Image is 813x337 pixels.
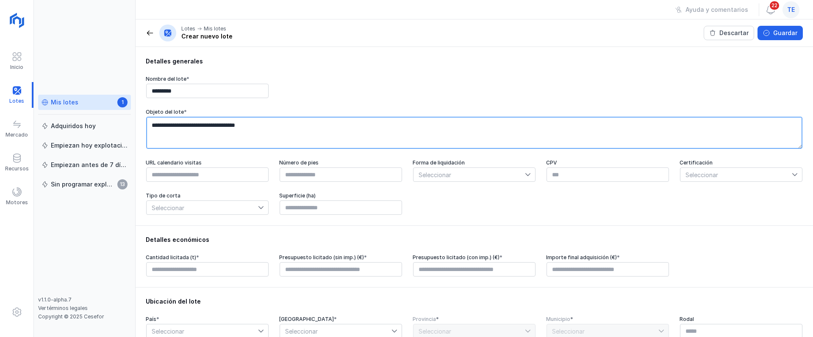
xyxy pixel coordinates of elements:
[146,254,269,261] div: Cantidad licitada (t)
[146,159,269,166] div: URL calendario visitas
[413,316,536,323] div: Provincia
[38,313,131,320] div: Copyright © 2025 Cesefor
[719,29,749,37] div: Descartar
[685,5,748,14] div: Ayuda y comentarios
[413,159,536,166] div: Forma de liquidación
[146,236,803,244] div: Detalles económicos
[38,118,131,134] a: Adquiridos hoy
[787,5,795,14] span: te
[6,10,28,31] img: logoRight.svg
[146,76,269,82] div: Nombre del lote
[6,199,28,206] div: Motores
[546,254,669,261] div: Importe final adquisición (€)
[204,25,226,32] div: Mis lotes
[181,32,233,41] div: Crear nuevo lote
[38,157,131,173] a: Empiezan antes de 7 días
[680,168,792,181] span: Seleccionar
[38,305,88,311] a: Ver términos legales
[38,95,131,110] a: Mis lotes1
[38,138,131,153] a: Empiezan hoy explotación
[704,26,754,40] button: Descartar
[279,159,402,166] div: Número de pies
[279,254,402,261] div: Presupuesto licitado (sin imp.) (€)
[546,316,669,323] div: Municipio
[38,296,131,303] div: v1.1.0-alpha.7
[51,98,78,107] div: Mis lotes
[546,159,669,166] div: CPV
[181,25,195,32] div: Lotes
[146,316,269,323] div: País
[147,201,258,214] span: Seleccionar
[413,168,525,181] span: Seleccionar
[773,29,797,37] div: Guardar
[51,122,96,130] div: Adquiridos hoy
[51,180,115,189] div: Sin programar explotación
[6,132,28,138] div: Mercado
[680,316,803,323] div: Rodal
[670,3,754,17] button: Ayuda y comentarios
[413,254,536,261] div: Presupuesto licitado (con imp.) (€)
[51,141,128,150] div: Empiezan hoy explotación
[146,109,803,115] div: Objeto del lote
[51,161,128,169] div: Empiezan antes de 7 días
[117,97,128,107] span: 1
[279,192,402,199] div: Superficie (ha)
[680,159,803,166] div: Certificación
[146,297,803,306] div: Ubicación del lote
[117,179,128,189] span: 13
[146,57,803,66] div: Detalles generales
[38,177,131,192] a: Sin programar explotación13
[279,316,402,323] div: [GEOGRAPHIC_DATA]
[10,64,23,71] div: Inicio
[758,26,803,40] button: Guardar
[5,165,29,172] div: Recursos
[146,192,269,199] div: Tipo de corta
[769,0,780,11] span: 22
